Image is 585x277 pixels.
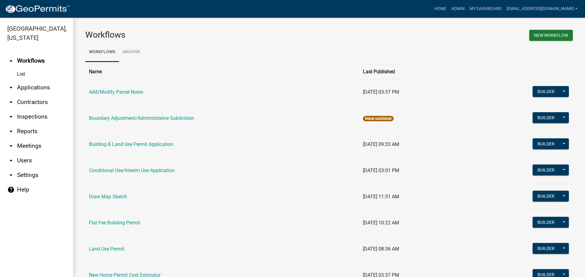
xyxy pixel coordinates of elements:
[533,86,559,97] button: Builder
[363,168,399,173] span: [DATE] 03:01 PM
[7,84,15,91] i: arrow_drop_down
[89,194,127,199] a: Draw Map Sketch
[533,164,559,175] button: Builder
[89,246,124,252] a: Land Use Permit
[89,168,175,173] a: Conditional Use/Interim Use Application
[7,142,15,150] i: arrow_drop_down
[533,112,559,123] button: Builder
[89,220,140,226] a: Flat Fee Building Permit
[363,246,399,252] span: [DATE] 08:36 AM
[533,243,559,254] button: Builder
[533,138,559,149] button: Builder
[363,141,399,147] span: [DATE] 09:33 AM
[119,43,144,62] a: Archive
[363,89,399,95] span: [DATE] 03:37 PM
[529,30,573,41] button: New Workflow
[467,3,504,15] a: My Dashboard
[504,3,580,15] a: [EMAIL_ADDRESS][DOMAIN_NAME]
[7,157,15,164] i: arrow_drop_down
[363,116,394,121] span: Never published
[432,3,449,15] a: Home
[363,194,399,199] span: [DATE] 11:31 AM
[85,64,359,79] th: Name
[89,141,173,147] a: Building & Land Use Permit Application
[85,43,119,62] a: Workflows
[533,191,559,202] button: Builder
[7,113,15,120] i: arrow_drop_down
[7,171,15,179] i: arrow_drop_down
[7,186,15,193] i: help
[533,217,559,228] button: Builder
[363,220,399,226] span: [DATE] 10:22 AM
[89,89,143,95] a: Add/Modify Parcel Notes
[89,115,194,121] a: Boundary Adjustment/Administrative Subdvision
[7,57,15,64] i: arrow_drop_up
[449,3,467,15] a: Admin
[359,64,465,79] th: Last Published
[85,30,324,40] h3: Workflows
[7,99,15,106] i: arrow_drop_down
[7,128,15,135] i: arrow_drop_down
